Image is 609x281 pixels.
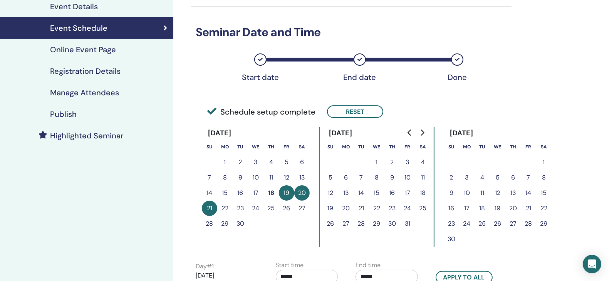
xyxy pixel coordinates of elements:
[536,139,552,155] th: Saturday
[338,170,354,185] button: 6
[323,139,338,155] th: Sunday
[384,185,400,201] button: 16
[384,216,400,231] button: 30
[404,125,416,140] button: Go to previous month
[536,185,552,201] button: 15
[505,170,521,185] button: 6
[369,170,384,185] button: 8
[505,201,521,216] button: 20
[536,155,552,170] button: 1
[415,155,431,170] button: 4
[50,131,124,140] h4: Highlighted Seminar
[384,201,400,216] button: 23
[202,216,217,231] button: 28
[490,216,505,231] button: 26
[536,170,552,185] button: 8
[233,139,248,155] th: Tuesday
[369,139,384,155] th: Wednesday
[459,216,475,231] button: 24
[248,170,263,185] button: 10
[354,185,369,201] button: 14
[369,155,384,170] button: 1
[294,170,310,185] button: 13
[233,201,248,216] button: 23
[384,155,400,170] button: 2
[416,125,428,140] button: Go to next month
[369,216,384,231] button: 29
[444,170,459,185] button: 2
[248,185,263,201] button: 17
[338,216,354,231] button: 27
[505,185,521,201] button: 13
[400,201,415,216] button: 24
[50,88,119,97] h4: Manage Attendees
[294,201,310,216] button: 27
[323,216,338,231] button: 26
[400,170,415,185] button: 10
[233,170,248,185] button: 9
[217,155,233,170] button: 1
[400,139,415,155] th: Friday
[202,139,217,155] th: Sunday
[490,185,505,201] button: 12
[521,185,536,201] button: 14
[438,73,476,82] div: Done
[354,170,369,185] button: 7
[202,185,217,201] button: 14
[50,45,116,54] h4: Online Event Page
[369,201,384,216] button: 22
[415,185,431,201] button: 18
[233,155,248,170] button: 2
[338,185,354,201] button: 13
[50,67,121,76] h4: Registration Details
[294,185,310,201] button: 20
[323,170,338,185] button: 5
[459,170,475,185] button: 3
[459,139,475,155] th: Monday
[521,170,536,185] button: 7
[490,170,505,185] button: 5
[263,170,279,185] button: 11
[341,73,379,82] div: End date
[248,201,263,216] button: 24
[191,25,512,39] h3: Seminar Date and Time
[369,185,384,201] button: 15
[248,139,263,155] th: Wednesday
[583,255,601,273] div: Open Intercom Messenger
[536,201,552,216] button: 22
[521,216,536,231] button: 28
[356,261,381,270] label: End time
[50,23,107,33] h4: Event Schedule
[276,261,304,270] label: Start time
[505,216,521,231] button: 27
[202,127,238,139] div: [DATE]
[263,185,279,201] button: 18
[338,139,354,155] th: Monday
[279,185,294,201] button: 19
[50,2,98,11] h4: Event Details
[263,139,279,155] th: Thursday
[207,106,315,118] span: Schedule setup complete
[459,201,475,216] button: 17
[327,105,383,118] button: Reset
[248,155,263,170] button: 3
[400,155,415,170] button: 3
[354,201,369,216] button: 21
[241,73,280,82] div: Start date
[217,139,233,155] th: Monday
[415,201,431,216] button: 25
[279,170,294,185] button: 12
[196,271,258,280] p: [DATE]
[400,216,415,231] button: 31
[444,231,459,247] button: 30
[294,155,310,170] button: 6
[323,127,359,139] div: [DATE]
[217,201,233,216] button: 22
[217,216,233,231] button: 29
[50,110,77,119] h4: Publish
[233,216,248,231] button: 30
[521,201,536,216] button: 21
[217,170,233,185] button: 8
[354,139,369,155] th: Tuesday
[505,139,521,155] th: Thursday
